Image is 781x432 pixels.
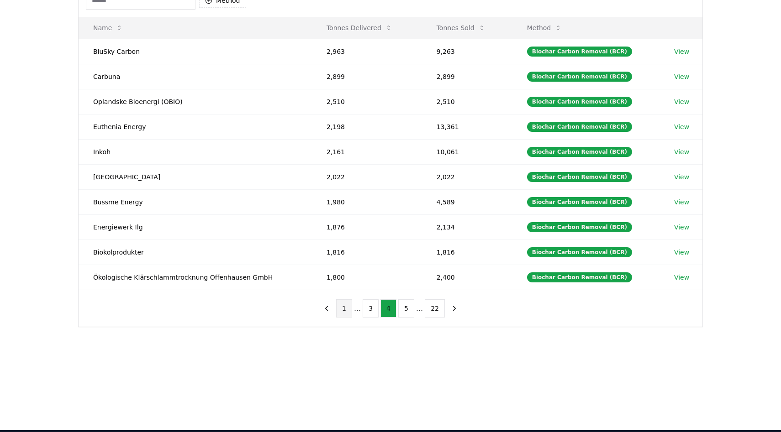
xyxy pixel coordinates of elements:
a: View [674,72,689,81]
a: View [674,97,689,106]
td: Euthenia Energy [79,114,312,139]
td: [GEOGRAPHIC_DATA] [79,164,312,189]
div: Biochar Carbon Removal (BCR) [527,222,632,232]
td: 2,198 [312,114,422,139]
td: Bussme Energy [79,189,312,214]
a: View [674,198,689,207]
div: Biochar Carbon Removal (BCR) [527,197,632,207]
button: 22 [425,299,445,317]
td: Carbuna [79,64,312,89]
td: 1,800 [312,265,422,290]
a: View [674,248,689,257]
button: Tonnes Delivered [319,19,400,37]
td: 2,022 [312,164,422,189]
td: Energiewerk Ilg [79,214,312,239]
td: BluSky Carbon [79,39,312,64]
li: ... [416,303,423,314]
div: Biochar Carbon Removal (BCR) [527,172,632,182]
button: previous page [319,299,334,317]
td: 2,510 [422,89,512,114]
button: 1 [336,299,352,317]
button: Name [86,19,130,37]
button: 4 [380,299,396,317]
td: Inkoh [79,139,312,164]
button: next page [447,299,462,317]
a: View [674,172,689,182]
td: 9,263 [422,39,512,64]
div: Biochar Carbon Removal (BCR) [527,147,632,157]
a: View [674,223,689,232]
td: 2,899 [312,64,422,89]
div: Biochar Carbon Removal (BCR) [527,272,632,282]
li: ... [354,303,361,314]
td: 2,510 [312,89,422,114]
td: 1,876 [312,214,422,239]
button: Method [520,19,570,37]
td: 10,061 [422,139,512,164]
button: 5 [398,299,414,317]
td: Biokolprodukter [79,239,312,265]
td: 2,899 [422,64,512,89]
td: 1,980 [312,189,422,214]
div: Biochar Carbon Removal (BCR) [527,72,632,82]
td: 4,589 [422,189,512,214]
td: 2,134 [422,214,512,239]
div: Biochar Carbon Removal (BCR) [527,122,632,132]
td: 2,022 [422,164,512,189]
td: 2,161 [312,139,422,164]
a: View [674,147,689,156]
button: 3 [363,299,379,317]
td: Oplandske Bioenergi (OBIO) [79,89,312,114]
td: 2,400 [422,265,512,290]
td: 1,816 [312,239,422,265]
button: Tonnes Sold [429,19,493,37]
div: Biochar Carbon Removal (BCR) [527,97,632,107]
td: Ökologische Klärschlammtrocknung Offenhausen GmbH [79,265,312,290]
a: View [674,122,689,131]
a: View [674,47,689,56]
td: 2,963 [312,39,422,64]
td: 13,361 [422,114,512,139]
a: View [674,273,689,282]
div: Biochar Carbon Removal (BCR) [527,247,632,257]
div: Biochar Carbon Removal (BCR) [527,47,632,57]
td: 1,816 [422,239,512,265]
